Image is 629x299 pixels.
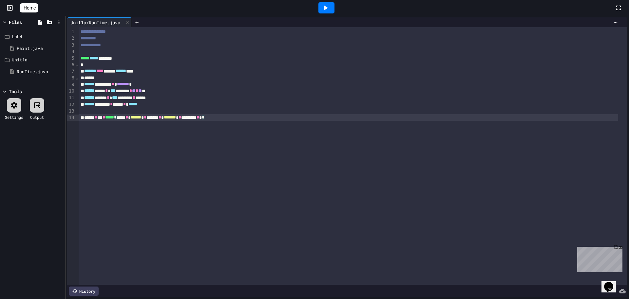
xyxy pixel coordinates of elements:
iframe: chat widget [601,273,622,292]
div: Lab4 [12,33,63,40]
div: 10 [67,88,75,95]
div: 14 [67,115,75,121]
span: Fold line [75,75,79,80]
div: 13 [67,108,75,115]
div: 5 [67,55,75,62]
a: Home [20,3,38,12]
iframe: chat widget [575,244,622,272]
div: RunTime.java [17,69,63,75]
div: Settings [5,114,23,120]
div: Unit1a [12,57,63,63]
div: Tools [9,88,22,95]
div: Chat with us now!Close [3,3,45,42]
div: 4 [67,49,75,55]
div: Unit1a/RunTime.java [67,17,132,27]
div: 7 [67,68,75,75]
div: 8 [67,75,75,81]
div: 11 [67,95,75,101]
div: 2 [67,35,75,42]
div: 3 [67,42,75,49]
div: 6 [67,62,75,68]
div: 12 [67,101,75,108]
div: 1 [67,29,75,35]
div: 9 [67,81,75,88]
div: Output [30,114,44,120]
div: Files [9,19,22,26]
div: History [69,287,99,296]
div: Unit1a/RunTime.java [67,19,124,26]
span: Fold line [75,62,79,67]
div: Paint.java [17,45,63,52]
span: Home [24,5,36,11]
